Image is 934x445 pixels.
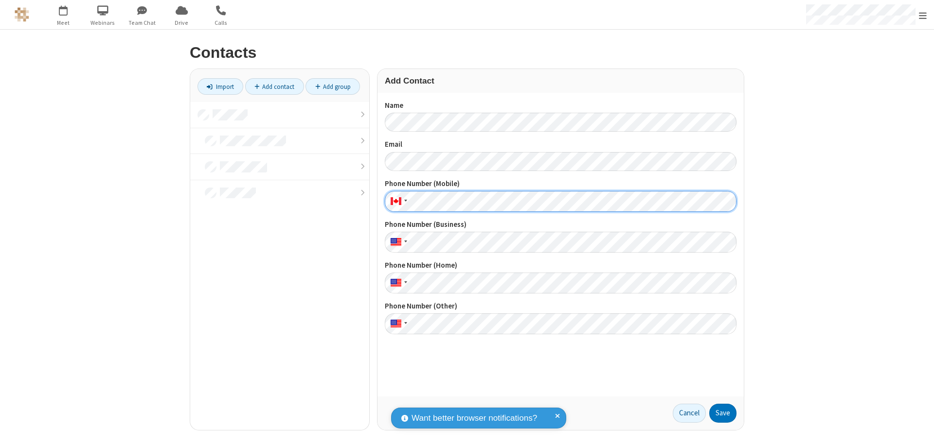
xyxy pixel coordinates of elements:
span: Calls [203,18,239,27]
h3: Add Contact [385,76,736,86]
div: Canada: + 1 [385,191,410,212]
a: Add group [305,78,360,95]
span: Want better browser notifications? [412,412,537,425]
span: Meet [45,18,82,27]
div: United States: + 1 [385,273,410,293]
label: Phone Number (Mobile) [385,178,736,189]
span: Team Chat [124,18,161,27]
a: Cancel [673,404,706,423]
label: Phone Number (Business) [385,219,736,230]
img: QA Selenium DO NOT DELETE OR CHANGE [15,7,29,22]
h2: Contacts [190,44,744,61]
label: Phone Number (Other) [385,301,736,312]
label: Phone Number (Home) [385,260,736,271]
span: Drive [163,18,200,27]
a: Add contact [245,78,304,95]
div: United States: + 1 [385,232,410,253]
a: Import [198,78,243,95]
span: Webinars [85,18,121,27]
label: Email [385,139,736,150]
button: Save [709,404,736,423]
div: United States: + 1 [385,313,410,334]
label: Name [385,100,736,111]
